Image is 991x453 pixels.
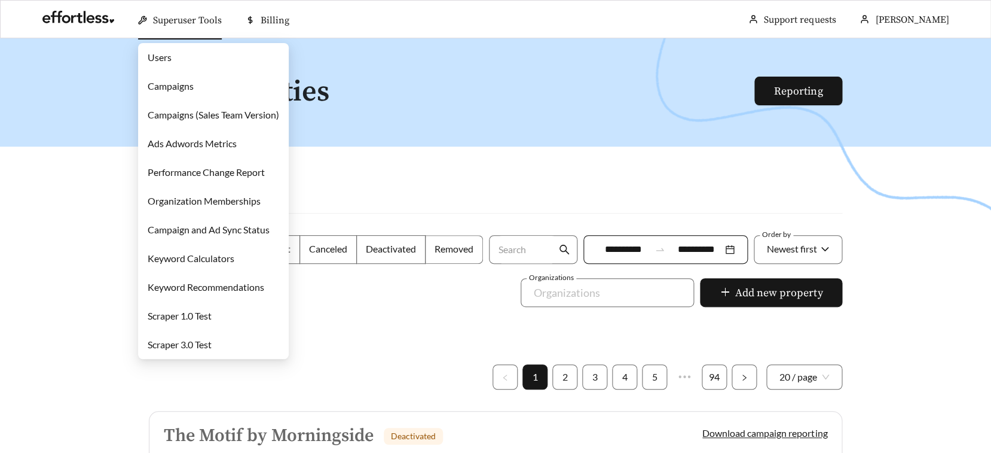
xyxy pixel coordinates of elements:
[148,224,270,235] a: Campaign and Ad Sync Status
[767,243,817,254] span: Newest first
[774,84,822,98] a: Reporting
[672,364,697,390] span: •••
[654,244,665,255] span: swap-right
[148,166,265,178] a: Performance Change Report
[148,51,172,63] a: Users
[522,364,548,390] li: 1
[148,310,212,321] a: Scraper 1.0 Test
[700,278,842,307] button: plusAdd new property
[754,77,842,105] button: Reporting
[148,138,237,149] a: Ads Adwords Metrics
[642,364,667,390] li: 5
[148,253,234,264] a: Keyword Calculators
[148,281,264,293] a: Keyword Recommendations
[764,14,836,26] a: Support requests
[148,109,279,120] a: Campaigns (Sales Team Version)
[732,364,757,390] li: Next Page
[391,431,436,441] span: Deactivated
[613,365,637,389] a: 4
[702,364,727,390] li: 94
[582,364,607,390] li: 3
[493,364,518,390] button: left
[523,365,547,389] a: 1
[148,339,212,350] a: Scraper 3.0 Test
[766,364,842,390] div: Page Size
[553,365,577,389] a: 2
[672,364,697,390] li: Next 5 Pages
[702,427,827,439] a: Download campaign reporting
[366,243,416,254] span: Deactivated
[149,77,756,108] h1: All Properties
[501,374,509,381] span: left
[164,426,374,446] h5: The Motif by Morningside
[559,244,570,255] span: search
[148,195,261,206] a: Organization Memberships
[732,364,757,390] button: right
[309,243,347,254] span: Canceled
[493,364,518,390] li: Previous Page
[153,14,222,26] span: Superuser Tools
[583,365,607,389] a: 3
[435,243,473,254] span: Removed
[735,285,822,301] span: Add new property
[552,364,577,390] li: 2
[875,14,949,26] span: [PERSON_NAME]
[643,365,666,389] a: 5
[612,364,637,390] li: 4
[654,244,665,255] span: to
[702,365,726,389] a: 94
[261,14,289,26] span: Billing
[779,365,829,389] span: 20 / page
[720,287,730,300] span: plus
[741,374,748,381] span: right
[148,80,194,92] a: Campaigns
